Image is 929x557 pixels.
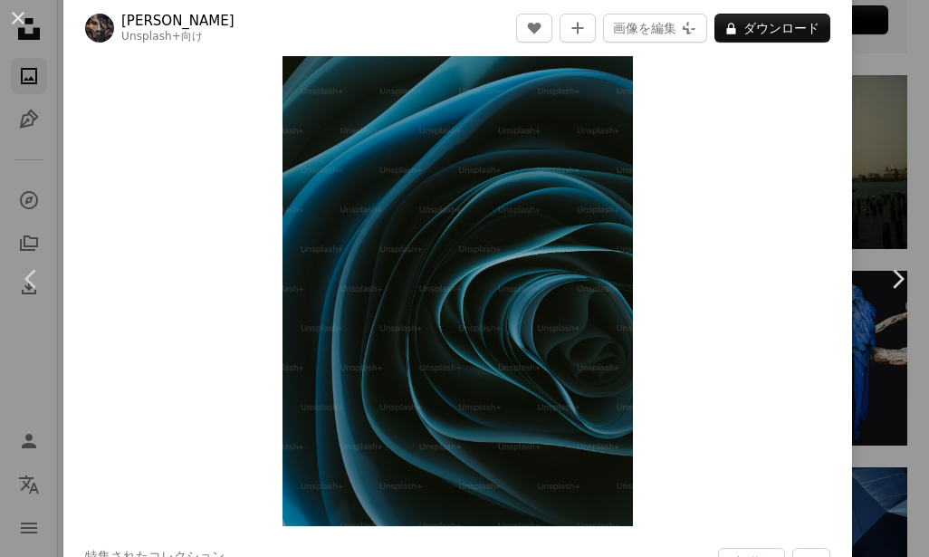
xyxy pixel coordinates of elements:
a: 次へ [866,192,929,366]
img: Pawel Czerwinskiのプロフィールを見る [85,14,114,43]
button: コレクションに追加する [560,14,596,43]
button: 画像を編集 [603,14,707,43]
div: 向け [121,30,235,44]
a: [PERSON_NAME] [121,12,235,30]
button: いいね！ [516,14,552,43]
button: ダウンロード [714,14,830,43]
a: Unsplash+ [121,30,181,43]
